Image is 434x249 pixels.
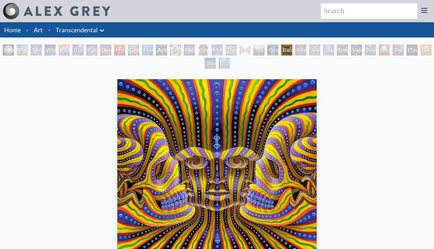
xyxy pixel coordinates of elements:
div: Ecstasy [219,58,230,69]
div: Kiss of the [MEDICAL_DATA] [58,44,70,56]
div: Wonder [45,44,56,56]
div: Peyote Being [365,44,376,56]
div: Cosmic Creativity [72,44,84,56]
div: Glimpsing the Empyrean [128,44,139,56]
div: Toward the One [205,58,216,69]
a: Art [34,25,43,35]
li: · [24,22,31,38]
div: Vajra Being [351,44,362,56]
div: Song of Vajra Being [337,44,348,56]
div: Tantra [31,44,42,56]
div: Ayahuasca Visitation [156,44,167,56]
div: DMT - The Spirit Molecule [170,44,181,56]
div: Interbeing [295,44,306,56]
div: Mysteriosa 2 [114,44,125,56]
div: Transfiguration [253,44,265,56]
a: Transcendental [56,25,98,35]
div: Visionary Origin of Language [17,44,28,56]
li: · [46,22,53,38]
div: Love is a Cosmic Force [100,44,111,56]
div: Bardo Being [281,44,292,56]
div: Cosmic [DEMOGRAPHIC_DATA] [198,44,209,56]
div: Cosmic Consciousness [407,44,418,56]
div: Theologue [226,44,237,56]
div: Hands that See [239,44,251,56]
div: Monochord [142,44,153,56]
div: Jewel Being [309,44,320,56]
input: Search [321,3,417,19]
div: The Great Turn [393,44,404,56]
div: White Light [379,44,390,56]
div: Polar Unity Spiral [3,44,14,56]
div: Mystic Eye [212,44,223,56]
div: Cosmic Artist [86,44,97,56]
div: Diamond Being [323,44,334,56]
div: [DEMOGRAPHIC_DATA] [420,44,432,56]
div: Collective Vision [184,44,195,56]
div: Original Face [267,44,278,56]
a: Home [4,26,21,34]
